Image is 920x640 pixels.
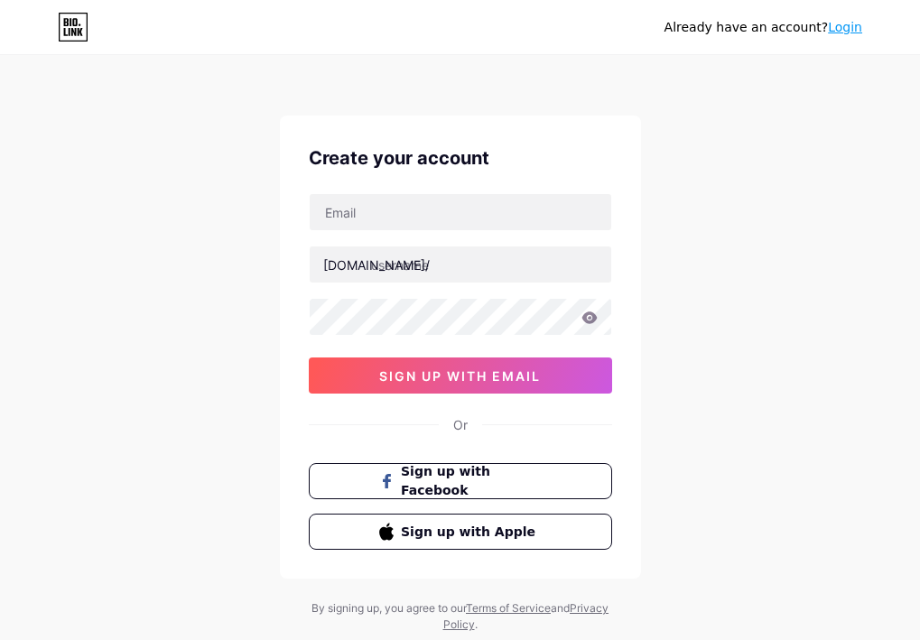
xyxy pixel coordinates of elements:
span: Sign up with Facebook [401,462,541,500]
button: Sign up with Apple [309,514,612,550]
a: Terms of Service [466,601,551,615]
div: By signing up, you agree to our and . [307,600,614,633]
a: Login [828,20,862,34]
input: username [310,246,611,283]
span: sign up with email [379,368,541,384]
span: Sign up with Apple [401,523,541,542]
button: sign up with email [309,357,612,394]
button: Sign up with Facebook [309,463,612,499]
div: Already have an account? [664,18,862,37]
div: Create your account [309,144,612,172]
div: Or [453,415,468,434]
div: [DOMAIN_NAME]/ [323,255,430,274]
input: Email [310,194,611,230]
